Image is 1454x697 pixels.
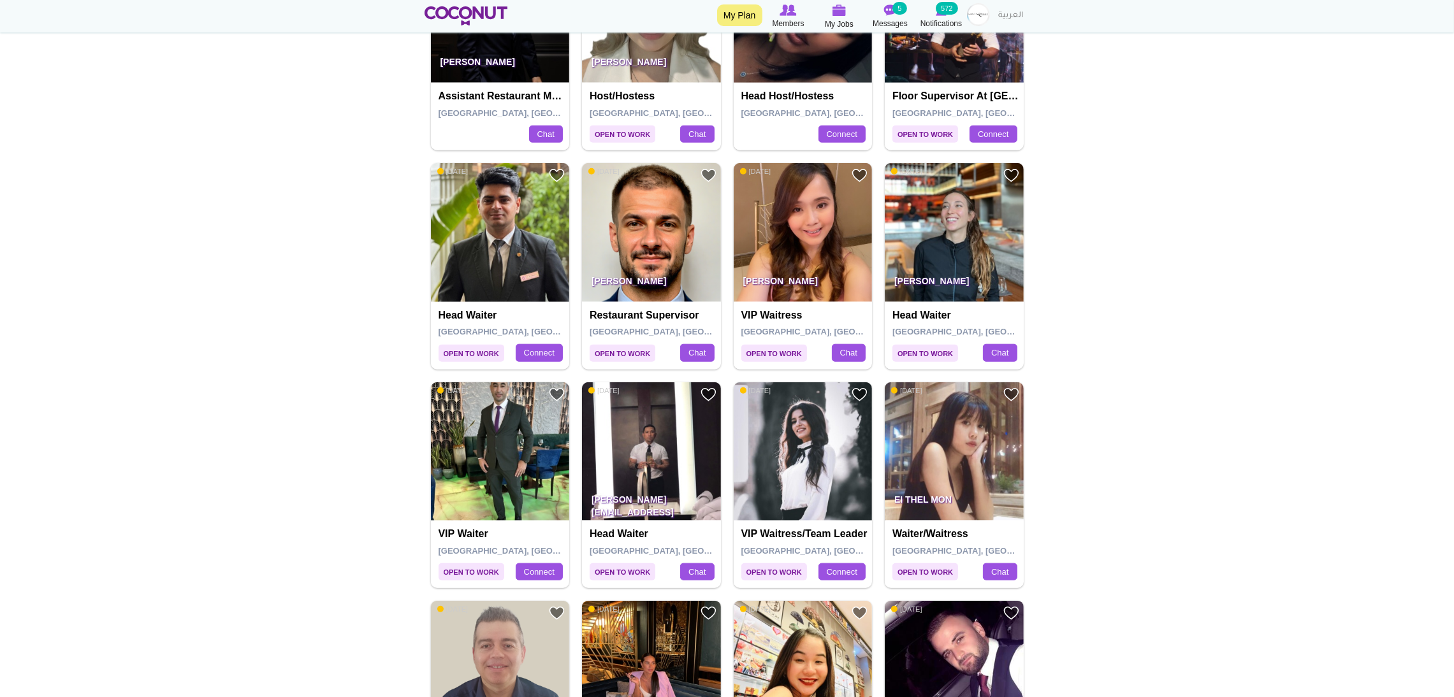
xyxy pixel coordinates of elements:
[582,485,721,521] p: [PERSON_NAME] [EMAIL_ADDRESS][DOMAIN_NAME]
[892,108,1074,118] span: [GEOGRAPHIC_DATA], [GEOGRAPHIC_DATA]
[892,563,958,580] span: Open to Work
[741,310,868,321] h4: VIP waitress
[425,6,508,25] img: Home
[825,18,854,31] span: My Jobs
[590,327,771,336] span: [GEOGRAPHIC_DATA], [GEOGRAPHIC_DATA]
[741,345,807,362] span: Open to Work
[431,47,570,83] p: [PERSON_NAME]
[970,126,1017,143] a: Connect
[740,386,771,395] span: [DATE]
[734,266,873,302] p: [PERSON_NAME]
[516,563,563,581] a: Connect
[852,387,868,403] a: Add to Favourites
[590,546,771,556] span: [GEOGRAPHIC_DATA], [GEOGRAPHIC_DATA]
[741,327,923,336] span: [GEOGRAPHIC_DATA], [GEOGRAPHIC_DATA]
[892,528,1019,540] h4: Waiter/Waitress
[772,17,804,30] span: Members
[983,563,1017,581] a: Chat
[892,546,1074,556] span: [GEOGRAPHIC_DATA], [GEOGRAPHIC_DATA]
[892,345,958,362] span: Open to Work
[680,344,714,362] a: Chat
[439,310,565,321] h4: Head Waiter
[741,546,923,556] span: [GEOGRAPHIC_DATA], [GEOGRAPHIC_DATA]
[936,4,947,16] img: Notifications
[992,3,1030,29] a: العربية
[892,310,1019,321] h4: Head Waiter
[680,563,714,581] a: Chat
[437,167,469,176] span: [DATE]
[818,126,866,143] a: Connect
[936,2,957,15] small: 572
[885,266,1024,302] p: [PERSON_NAME]
[852,168,868,183] a: Add to Favourites
[920,17,962,30] span: Notifications
[885,485,1024,521] p: Ei Thel Mon
[439,108,620,118] span: [GEOGRAPHIC_DATA], [GEOGRAPHIC_DATA]
[983,344,1017,362] a: Chat
[1003,168,1019,183] a: Add to Favourites
[892,90,1019,102] h4: Floor Supervisor at [GEOGRAPHIC_DATA]
[588,167,620,176] span: [DATE]
[740,167,771,176] span: [DATE]
[582,47,721,83] p: [PERSON_NAME]
[818,563,866,581] a: Connect
[884,4,897,16] img: Messages
[916,3,967,30] a: Notifications Notifications 572
[588,605,620,614] span: [DATE]
[588,386,620,395] span: [DATE]
[516,344,563,362] a: Connect
[549,168,565,183] a: Add to Favourites
[439,528,565,540] h4: VIP waiter
[582,266,721,302] p: [PERSON_NAME]
[891,605,922,614] span: [DATE]
[741,528,868,540] h4: VIP Waitress/Team Leader
[763,3,814,30] a: Browse Members Members
[717,4,762,26] a: My Plan
[741,108,923,118] span: [GEOGRAPHIC_DATA], [GEOGRAPHIC_DATA]
[439,546,620,556] span: [GEOGRAPHIC_DATA], [GEOGRAPHIC_DATA]
[1003,605,1019,621] a: Add to Favourites
[892,2,906,15] small: 5
[814,3,865,31] a: My Jobs My Jobs
[549,387,565,403] a: Add to Favourites
[439,345,504,362] span: Open to Work
[832,344,866,362] a: Chat
[529,126,563,143] a: Chat
[437,386,469,395] span: [DATE]
[680,126,714,143] a: Chat
[780,4,796,16] img: Browse Members
[741,90,868,102] h4: Head Host/Hostess
[892,327,1074,336] span: [GEOGRAPHIC_DATA], [GEOGRAPHIC_DATA]
[549,605,565,621] a: Add to Favourites
[590,528,716,540] h4: Head Waiter
[852,605,868,621] a: Add to Favourites
[865,3,916,30] a: Messages Messages 5
[439,327,620,336] span: [GEOGRAPHIC_DATA], [GEOGRAPHIC_DATA]
[701,168,716,183] a: Add to Favourites
[891,167,922,176] span: [DATE]
[590,310,716,321] h4: Restaurant supervisor
[439,90,565,102] h4: Assistant Restaurant Manager
[590,126,655,143] span: Open to Work
[439,563,504,580] span: Open to Work
[832,4,847,16] img: My Jobs
[740,605,771,614] span: [DATE]
[1003,387,1019,403] a: Add to Favourites
[437,605,469,614] span: [DATE]
[590,563,655,580] span: Open to Work
[741,563,807,580] span: Open to Work
[701,605,716,621] a: Add to Favourites
[701,387,716,403] a: Add to Favourites
[892,126,958,143] span: Open to Work
[873,17,908,30] span: Messages
[590,90,716,102] h4: Host/Hostess
[590,108,771,118] span: [GEOGRAPHIC_DATA], [GEOGRAPHIC_DATA]
[590,345,655,362] span: Open to Work
[891,386,922,395] span: [DATE]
